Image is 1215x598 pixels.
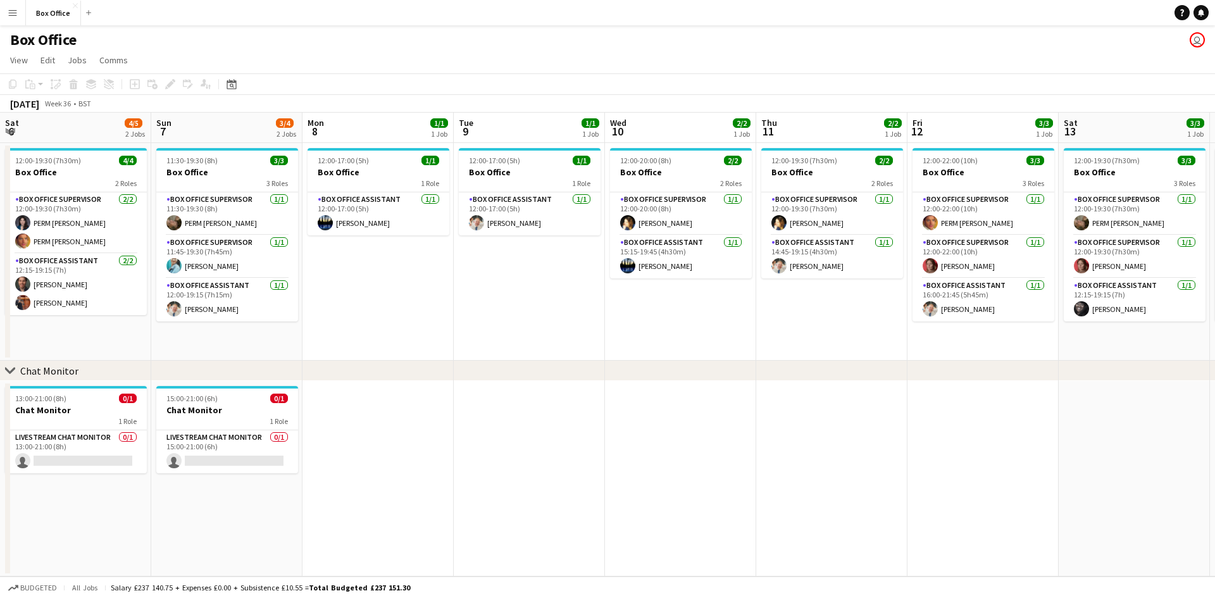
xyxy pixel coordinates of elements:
div: 13:00-21:00 (8h)0/1Chat Monitor1 RoleLivestream Chat Monitor0/113:00-21:00 (8h) [5,386,147,473]
span: 12:00-20:00 (8h) [620,156,671,165]
span: 12:00-22:00 (10h) [923,156,978,165]
app-job-card: 12:00-17:00 (5h)1/1Box Office1 RoleBox Office Assistant1/112:00-17:00 (5h)[PERSON_NAME] [459,148,601,235]
span: Week 36 [42,99,73,108]
app-card-role: Box Office Assistant1/115:15-19:45 (4h30m)[PERSON_NAME] [610,235,752,278]
span: Budgeted [20,583,57,592]
div: 1 Job [1036,129,1052,139]
app-card-role: Box Office Assistant1/116:00-21:45 (5h45m)[PERSON_NAME] [913,278,1054,321]
h3: Chat Monitor [5,404,147,416]
span: 4/4 [119,156,137,165]
span: 1/1 [573,156,590,165]
span: 8 [306,124,324,139]
div: 1 Job [733,129,750,139]
app-card-role: Box Office Assistant1/112:00-17:00 (5h)[PERSON_NAME] [459,192,601,235]
span: All jobs [70,583,100,592]
app-card-role: Box Office Supervisor1/112:00-22:00 (10h)PERM [PERSON_NAME] [913,192,1054,235]
h1: Box Office [10,30,77,49]
span: Total Budgeted £237 151.30 [309,583,410,592]
h3: Box Office [459,166,601,178]
span: 0/1 [270,394,288,403]
a: View [5,52,33,68]
span: Sat [1064,117,1078,128]
app-job-card: 12:00-22:00 (10h)3/3Box Office3 RolesBox Office Supervisor1/112:00-22:00 (10h)PERM [PERSON_NAME]B... [913,148,1054,321]
span: Sat [5,117,19,128]
app-card-role: Livestream Chat Monitor0/113:00-21:00 (8h) [5,430,147,473]
span: 1/1 [582,118,599,128]
span: 2/2 [875,156,893,165]
a: Edit [35,52,60,68]
span: Jobs [68,54,87,66]
app-card-role: Box Office Supervisor1/112:00-19:30 (7h30m)[PERSON_NAME] [761,192,903,235]
app-card-role: Box Office Assistant1/114:45-19:15 (4h30m)[PERSON_NAME] [761,235,903,278]
div: 1 Job [582,129,599,139]
h3: Box Office [308,166,449,178]
span: 3 Roles [266,178,288,188]
span: Thu [761,117,777,128]
span: 3/3 [270,156,288,165]
app-job-card: 15:00-21:00 (6h)0/1Chat Monitor1 RoleLivestream Chat Monitor0/115:00-21:00 (6h) [156,386,298,473]
div: BST [78,99,91,108]
app-job-card: 12:00-17:00 (5h)1/1Box Office1 RoleBox Office Assistant1/112:00-17:00 (5h)[PERSON_NAME] [308,148,449,235]
span: 12:00-19:30 (7h30m) [15,156,81,165]
span: 13:00-21:00 (8h) [15,394,66,403]
div: 2 Jobs [277,129,296,139]
span: 2 Roles [720,178,742,188]
h3: Box Office [156,166,298,178]
span: Edit [40,54,55,66]
span: 10 [608,124,626,139]
app-job-card: 11:30-19:30 (8h)3/3Box Office3 RolesBox Office Supervisor1/111:30-19:30 (8h)PERM [PERSON_NAME]Box... [156,148,298,321]
app-job-card: 12:00-20:00 (8h)2/2Box Office2 RolesBox Office Supervisor1/112:00-20:00 (8h)[PERSON_NAME]Box Offi... [610,148,752,278]
app-card-role: Box Office Supervisor1/111:30-19:30 (8h)PERM [PERSON_NAME] [156,192,298,235]
span: Tue [459,117,473,128]
span: 2/2 [733,118,751,128]
span: 7 [154,124,171,139]
span: 11:30-19:30 (8h) [166,156,218,165]
app-card-role: Box Office Assistant2/212:15-19:15 (7h)[PERSON_NAME][PERSON_NAME] [5,254,147,315]
span: 3/3 [1187,118,1204,128]
app-card-role: Box Office Supervisor1/112:00-20:00 (8h)[PERSON_NAME] [610,192,752,235]
span: 6 [3,124,19,139]
h3: Box Office [5,166,147,178]
span: 12:00-17:00 (5h) [318,156,369,165]
div: 12:00-19:30 (7h30m)4/4Box Office2 RolesBox Office Supervisor2/212:00-19:30 (7h30m)PERM [PERSON_NA... [5,148,147,315]
h3: Box Office [1064,166,1206,178]
span: Sun [156,117,171,128]
app-job-card: 12:00-19:30 (7h30m)3/3Box Office3 RolesBox Office Supervisor1/112:00-19:30 (7h30m)PERM [PERSON_NA... [1064,148,1206,321]
span: Wed [610,117,626,128]
span: 1/1 [421,156,439,165]
app-card-role: Box Office Assistant1/112:00-17:00 (5h)[PERSON_NAME] [308,192,449,235]
div: 2 Jobs [125,129,145,139]
span: 4/5 [125,118,142,128]
app-card-role: Box Office Supervisor2/212:00-19:30 (7h30m)PERM [PERSON_NAME]PERM [PERSON_NAME] [5,192,147,254]
h3: Box Office [610,166,752,178]
h3: Chat Monitor [156,404,298,416]
a: Jobs [63,52,92,68]
div: Salary £237 140.75 + Expenses £0.00 + Subsistence £10.55 = [111,583,410,592]
span: 1 Role [118,416,137,426]
span: 12:00-19:30 (7h30m) [1074,156,1140,165]
div: Chat Monitor [20,364,78,377]
app-user-avatar: Millie Haldane [1190,32,1205,47]
button: Box Office [26,1,81,25]
span: 1 Role [572,178,590,188]
app-job-card: 12:00-19:30 (7h30m)2/2Box Office2 RolesBox Office Supervisor1/112:00-19:30 (7h30m)[PERSON_NAME]Bo... [761,148,903,278]
span: 2 Roles [115,178,137,188]
span: Mon [308,117,324,128]
span: 11 [759,124,777,139]
div: [DATE] [10,97,39,110]
app-card-role: Box Office Supervisor1/112:00-22:00 (10h)[PERSON_NAME] [913,235,1054,278]
span: 3/3 [1178,156,1195,165]
span: 2/2 [884,118,902,128]
span: View [10,54,28,66]
a: Comms [94,52,133,68]
div: 1 Job [431,129,447,139]
span: 3/3 [1035,118,1053,128]
span: 2/2 [724,156,742,165]
span: 2 Roles [871,178,893,188]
